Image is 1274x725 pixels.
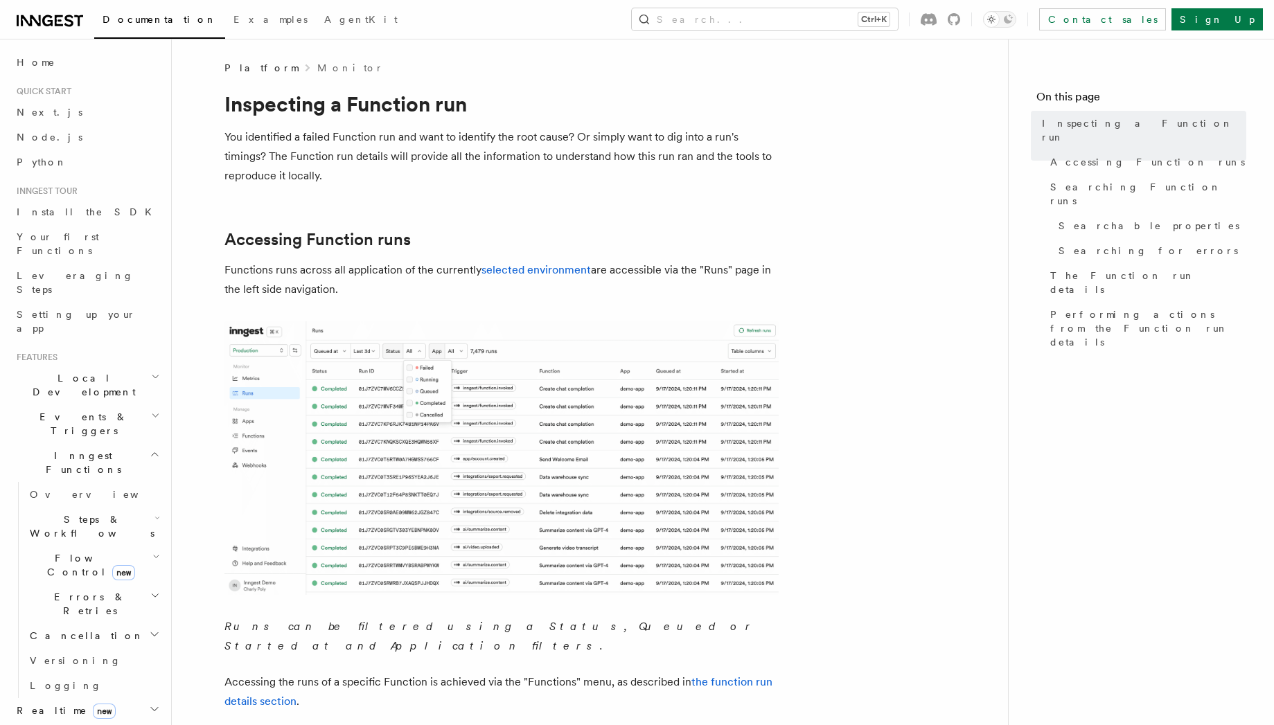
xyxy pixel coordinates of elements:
[103,14,217,25] span: Documentation
[11,86,71,97] span: Quick start
[11,410,151,438] span: Events & Triggers
[224,61,298,75] span: Platform
[24,673,163,698] a: Logging
[224,675,772,708] a: the function run details section
[11,186,78,197] span: Inngest tour
[1050,155,1245,169] span: Accessing Function runs
[94,4,225,39] a: Documentation
[17,206,160,217] span: Install the SDK
[11,352,57,363] span: Features
[11,224,163,263] a: Your first Functions
[24,551,152,579] span: Flow Control
[224,91,779,116] h1: Inspecting a Function run
[11,199,163,224] a: Install the SDK
[632,8,898,30] button: Search...Ctrl+K
[317,61,383,75] a: Monitor
[30,655,121,666] span: Versioning
[324,14,398,25] span: AgentKit
[30,489,172,500] span: Overview
[11,366,163,404] button: Local Development
[1045,174,1246,213] a: Searching Function runs
[1053,238,1246,263] a: Searching for errors
[24,507,163,546] button: Steps & Workflows
[24,590,150,618] span: Errors & Retries
[224,620,756,652] em: Runs can be filtered using a Status, Queued or Started at and Application filters.
[17,309,136,334] span: Setting up your app
[17,270,134,295] span: Leveraging Steps
[1039,8,1166,30] a: Contact sales
[17,132,82,143] span: Node.js
[1045,263,1246,302] a: The Function run details
[17,156,67,168] span: Python
[11,150,163,174] a: Python
[224,230,411,249] a: Accessing Function runs
[1171,8,1263,30] a: Sign Up
[233,14,308,25] span: Examples
[983,11,1016,28] button: Toggle dark mode
[11,449,150,476] span: Inngest Functions
[112,565,135,580] span: new
[24,584,163,623] button: Errors & Retries
[11,125,163,150] a: Node.js
[858,12,890,26] kbd: Ctrl+K
[1036,111,1246,150] a: Inspecting a Function run
[24,629,144,643] span: Cancellation
[11,50,163,75] a: Home
[1050,307,1246,349] span: Performing actions from the Function run details
[30,680,102,691] span: Logging
[1036,89,1246,111] h4: On this page
[225,4,316,37] a: Examples
[24,648,163,673] a: Versioning
[1045,302,1246,355] a: Performing actions from the Function run details
[24,546,163,584] button: Flow Controlnew
[93,704,116,719] span: new
[11,704,116,717] span: Realtime
[224,321,779,595] img: The "Handle failed payments" Function runs list features a run in a failing state.
[11,482,163,698] div: Inngest Functions
[11,371,151,399] span: Local Development
[24,482,163,507] a: Overview
[224,672,779,711] p: Accessing the runs of a specific Function is achieved via the "Functions" menu, as described in .
[1045,150,1246,174] a: Accessing Function runs
[224,127,779,186] p: You identified a failed Function run and want to identify the root cause? Or simply want to dig i...
[11,698,163,723] button: Realtimenew
[1059,244,1238,258] span: Searching for errors
[24,623,163,648] button: Cancellation
[17,231,99,256] span: Your first Functions
[17,107,82,118] span: Next.js
[1059,219,1239,233] span: Searchable properties
[24,512,154,540] span: Steps & Workflows
[11,302,163,341] a: Setting up your app
[1050,269,1246,296] span: The Function run details
[316,4,406,37] a: AgentKit
[17,55,55,69] span: Home
[1050,180,1246,208] span: Searching Function runs
[224,260,779,299] p: Functions runs across all application of the currently are accessible via the "Runs" page in the ...
[481,263,591,276] a: selected environment
[11,404,163,443] button: Events & Triggers
[1042,116,1246,144] span: Inspecting a Function run
[11,100,163,125] a: Next.js
[1053,213,1246,238] a: Searchable properties
[11,443,163,482] button: Inngest Functions
[11,263,163,302] a: Leveraging Steps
